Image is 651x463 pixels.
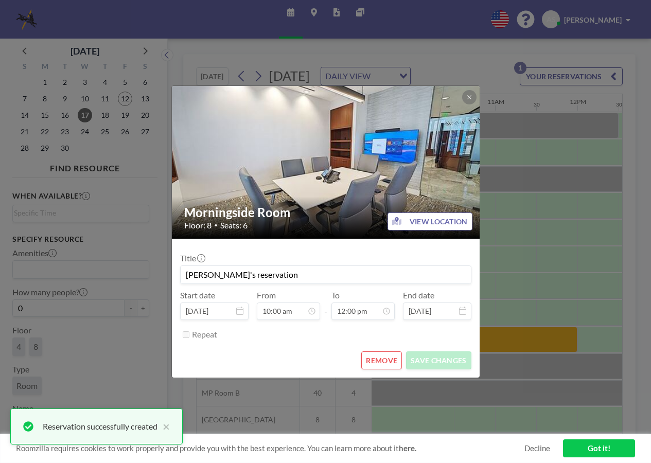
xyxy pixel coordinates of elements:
button: close [157,420,170,433]
a: Decline [524,443,550,453]
input: (No title) [181,266,471,283]
span: • [214,221,218,229]
label: Title [180,253,204,263]
div: Reservation successfully created [43,420,157,433]
h2: Morningside Room [184,205,468,220]
label: Start date [180,290,215,300]
a: here. [399,443,416,453]
span: Seats: 6 [220,220,248,230]
button: SAVE CHANGES [406,351,471,369]
button: VIEW LOCATION [388,212,472,230]
label: From [257,290,276,300]
span: - [324,294,327,316]
span: Roomzilla requires cookies to work properly and provide you with the best experience. You can lea... [16,443,524,453]
label: Repeat [192,329,217,340]
label: To [331,290,340,300]
img: 537.jpg [172,46,481,278]
button: REMOVE [361,351,402,369]
a: Got it! [563,439,635,457]
label: End date [403,290,434,300]
span: Floor: 8 [184,220,212,230]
